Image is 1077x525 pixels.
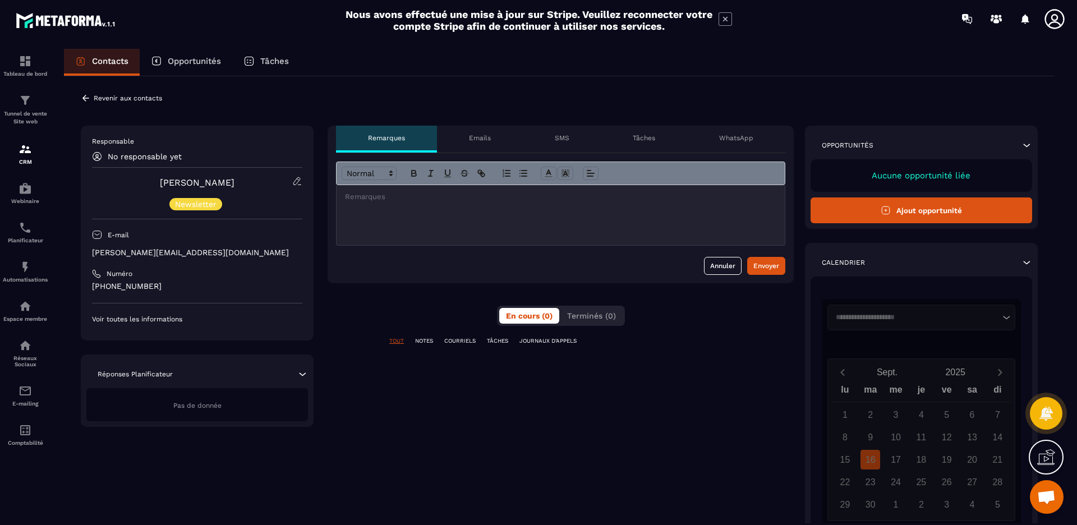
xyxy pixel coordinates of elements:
img: accountant [19,423,32,437]
div: Ouvrir le chat [1030,480,1064,514]
div: Envoyer [753,260,779,271]
h2: Nous avons effectué une mise à jour sur Stripe. Veuillez reconnecter votre compte Stripe afin de ... [345,8,713,32]
a: schedulerschedulerPlanificateur [3,213,48,252]
p: [PHONE_NUMBER] [92,281,302,292]
a: automationsautomationsWebinaire [3,173,48,213]
a: formationformationTunnel de vente Site web [3,85,48,134]
a: formationformationTableau de bord [3,46,48,85]
img: automations [19,300,32,313]
a: [PERSON_NAME] [160,177,234,188]
p: SMS [555,133,569,142]
img: automations [19,260,32,274]
p: Automatisations [3,277,48,283]
span: En cours (0) [506,311,553,320]
p: Voir toutes les informations [92,315,302,324]
p: Numéro [107,269,132,278]
button: Envoyer [747,257,785,275]
a: Tâches [232,49,300,76]
p: Webinaire [3,198,48,204]
p: E-mail [108,231,129,240]
p: JOURNAUX D'APPELS [519,337,577,345]
p: Espace membre [3,316,48,322]
img: formation [19,94,32,107]
p: Planificateur [3,237,48,243]
p: Tâches [633,133,655,142]
p: Aucune opportunité liée [822,171,1021,181]
p: TOUT [389,337,404,345]
a: automationsautomationsAutomatisations [3,252,48,291]
p: CRM [3,159,48,165]
p: Opportunités [168,56,221,66]
img: social-network [19,339,32,352]
a: Contacts [64,49,140,76]
p: Tunnel de vente Site web [3,110,48,126]
p: COURRIELS [444,337,476,345]
p: Réponses Planificateur [98,370,173,379]
a: Opportunités [140,49,232,76]
p: Tâches [260,56,289,66]
p: TÂCHES [487,337,508,345]
p: Calendrier [822,258,865,267]
img: scheduler [19,221,32,234]
button: Annuler [704,257,742,275]
a: automationsautomationsEspace membre [3,291,48,330]
p: NOTES [415,337,433,345]
p: Comptabilité [3,440,48,446]
a: social-networksocial-networkRéseaux Sociaux [3,330,48,376]
a: emailemailE-mailing [3,376,48,415]
p: Revenir aux contacts [94,94,162,102]
img: logo [16,10,117,30]
img: formation [19,54,32,68]
p: WhatsApp [719,133,753,142]
a: formationformationCRM [3,134,48,173]
p: Réseaux Sociaux [3,355,48,367]
img: email [19,384,32,398]
img: formation [19,142,32,156]
button: En cours (0) [499,308,559,324]
button: Terminés (0) [560,308,623,324]
p: Newsletter [175,200,217,208]
p: Opportunités [822,141,873,150]
p: No responsable yet [108,152,182,161]
p: Responsable [92,137,302,146]
a: accountantaccountantComptabilité [3,415,48,454]
p: Tableau de bord [3,71,48,77]
p: Remarques [368,133,405,142]
p: Emails [469,133,491,142]
button: Ajout opportunité [811,197,1032,223]
p: E-mailing [3,400,48,407]
span: Pas de donnée [173,402,222,409]
img: automations [19,182,32,195]
p: [PERSON_NAME][EMAIL_ADDRESS][DOMAIN_NAME] [92,247,302,258]
p: Contacts [92,56,128,66]
span: Terminés (0) [567,311,616,320]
